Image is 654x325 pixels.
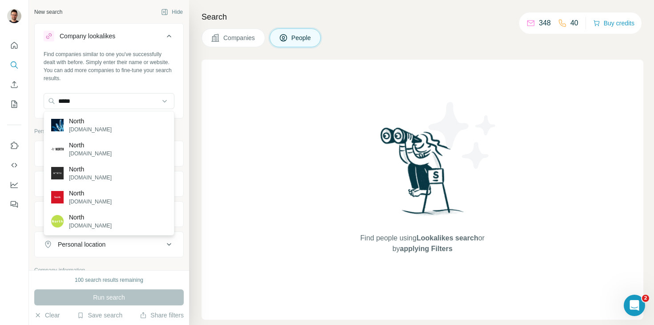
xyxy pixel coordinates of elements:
div: New search [34,8,62,16]
span: Find people using or by [351,233,493,254]
p: [DOMAIN_NAME] [69,126,112,134]
p: [DOMAIN_NAME] [69,222,112,230]
button: Quick start [7,37,21,53]
p: North [69,141,112,150]
button: Buy credits [593,17,634,29]
div: 100 search results remaining [75,276,143,284]
iframe: Intercom live chat [624,295,645,316]
p: 348 [539,18,551,28]
div: Company lookalikes [60,32,115,41]
span: People [291,33,312,42]
button: Search [7,57,21,73]
p: 40 [570,18,578,28]
button: Company lookalikes [35,25,183,50]
img: North [51,167,64,179]
button: Hide [155,5,189,19]
img: North [51,215,64,227]
span: Companies [223,33,256,42]
button: Department [35,203,183,225]
button: Clear [34,311,60,320]
button: Dashboard [7,177,21,193]
button: Share filters [140,311,184,320]
img: Surfe Illustration - Stars [423,95,503,175]
img: Surfe Illustration - Woman searching with binoculars [376,125,469,224]
img: North [51,148,64,150]
img: North [51,119,64,131]
span: 2 [642,295,649,302]
img: Avatar [7,9,21,23]
p: Personal information [34,127,184,135]
button: Feedback [7,196,21,212]
button: Use Surfe on LinkedIn [7,138,21,154]
span: Lookalikes search [416,234,478,242]
button: Seniority [35,173,183,195]
p: [DOMAIN_NAME] [69,150,112,158]
span: applying Filters [400,245,452,252]
button: Use Surfe API [7,157,21,173]
div: Find companies similar to one you've successfully dealt with before. Simply enter their name or w... [44,50,174,82]
img: North [51,191,64,203]
button: My lists [7,96,21,112]
button: Personal location [35,234,183,255]
p: North [69,189,112,198]
button: Save search [77,311,122,320]
div: Personal location [58,240,105,249]
p: North [69,117,112,126]
h4: Search [202,11,643,23]
p: [DOMAIN_NAME] [69,174,112,182]
p: Company information [34,266,184,274]
p: North [69,165,112,174]
p: North [69,213,112,222]
button: Job title [35,143,183,164]
button: Enrich CSV [7,77,21,93]
p: [DOMAIN_NAME] [69,198,112,206]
